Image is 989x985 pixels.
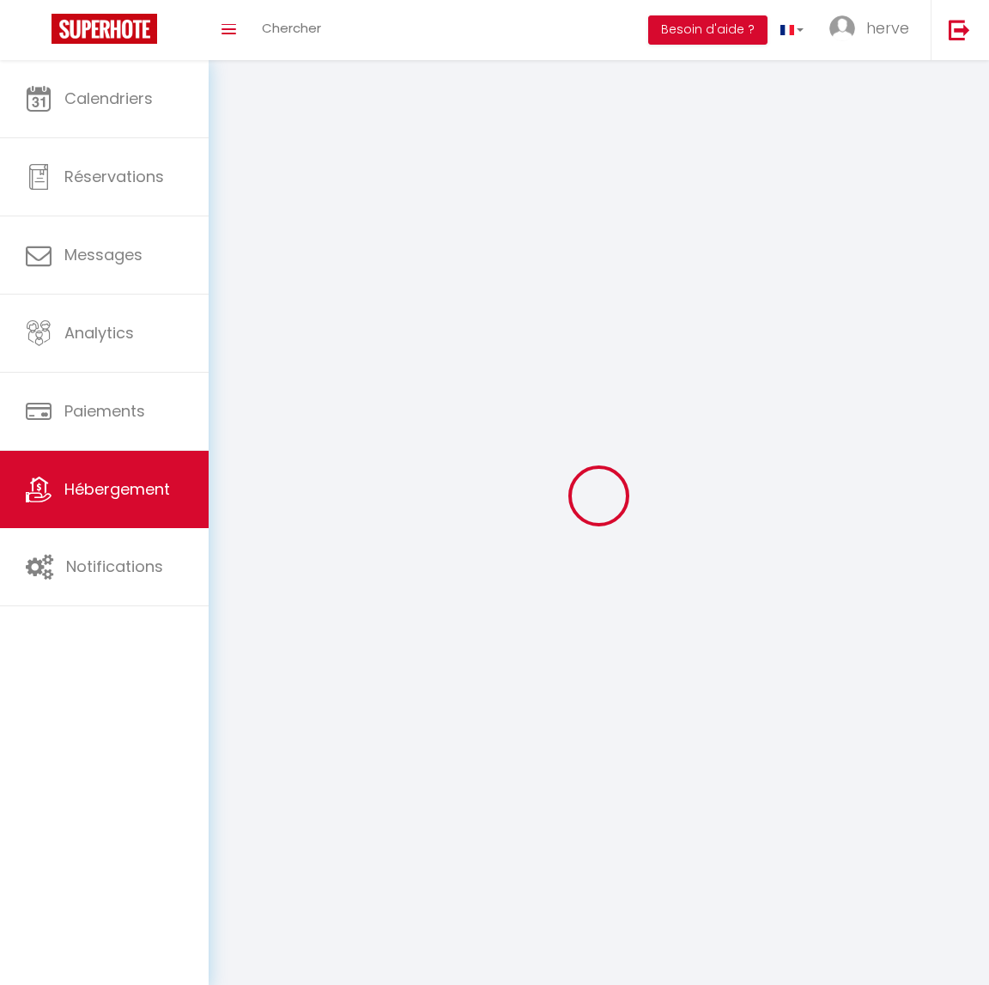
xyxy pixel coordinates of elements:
[64,166,164,187] span: Réservations
[262,19,321,37] span: Chercher
[64,478,170,500] span: Hébergement
[64,244,143,265] span: Messages
[949,19,970,40] img: logout
[52,14,157,44] img: Super Booking
[66,556,163,577] span: Notifications
[64,88,153,109] span: Calendriers
[64,322,134,344] span: Analytics
[866,17,909,39] span: herve
[829,15,855,41] img: ...
[64,400,145,422] span: Paiements
[648,15,768,45] button: Besoin d'aide ?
